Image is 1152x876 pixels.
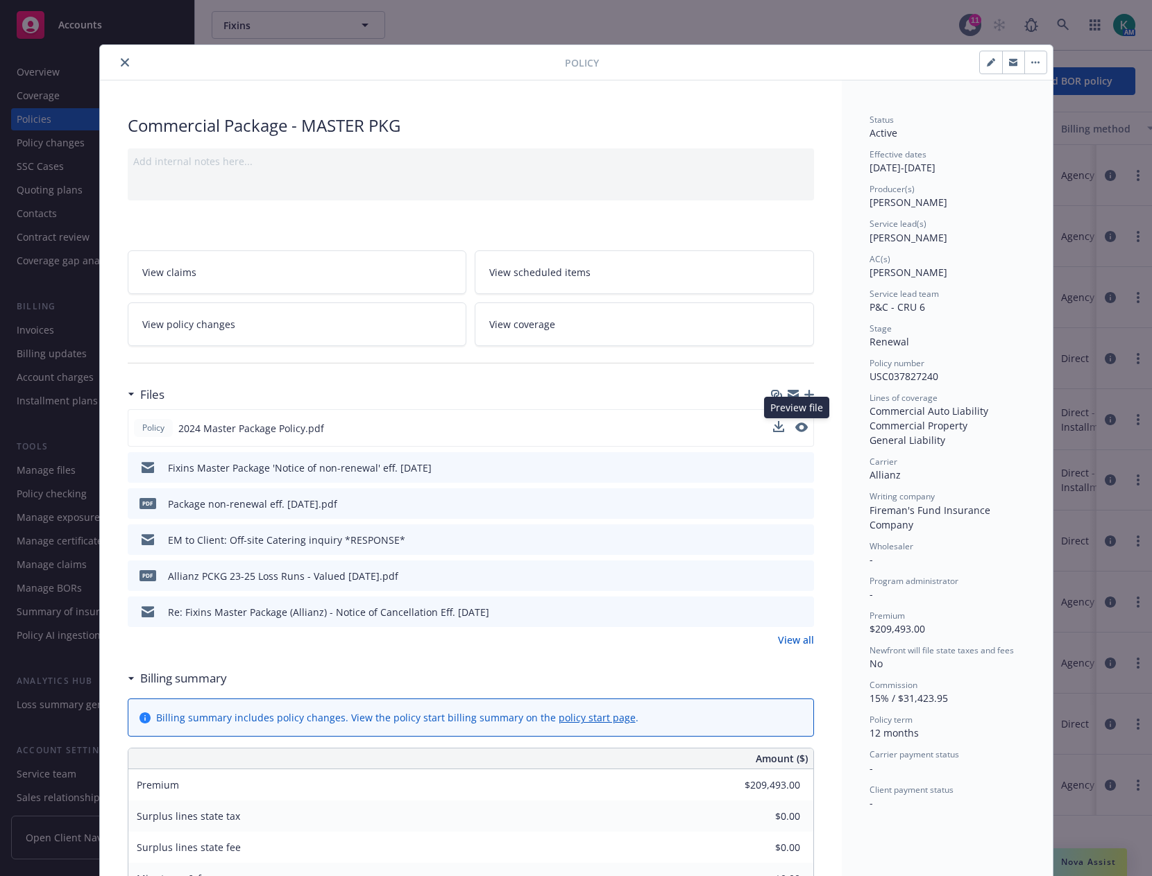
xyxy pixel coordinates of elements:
span: Active [870,126,897,139]
span: 12 months [870,726,919,739]
div: Allianz PCKG 23-25 Loss Runs - Valued [DATE].pdf [168,569,398,583]
button: download file [774,533,785,547]
button: download file [774,461,785,475]
span: AC(s) [870,253,890,265]
span: Premium [870,610,905,621]
span: 15% / $31,423.95 [870,692,948,705]
a: policy start page [559,711,636,724]
div: Commercial Auto Liability [870,404,1025,418]
span: Renewal [870,335,909,348]
span: Service lead(s) [870,218,926,230]
span: Wholesaler [870,540,913,552]
div: EM to Client: Off-site Catering inquiry *RESPONSE* [168,533,405,547]
span: pdf [139,570,156,581]
button: download file [774,497,785,511]
span: - [870,762,873,775]
div: Package non-renewal eff. [DATE].pdf [168,497,337,511]
span: Writing company [870,490,935,502]
span: - [870,587,873,601]
button: preview file [796,605,808,619]
span: Commission [870,679,917,691]
span: Policy [139,422,167,434]
a: View scheduled items [475,250,814,294]
a: View all [778,633,814,647]
span: - [870,796,873,809]
span: [PERSON_NAME] [870,231,947,244]
button: preview file [796,569,808,583]
div: Billing summary [128,669,227,687]
span: Client payment status [870,784,954,796]
div: [DATE] - [DATE] [870,148,1025,175]
span: Carrier [870,456,897,467]
div: Re: Fixins Master Package (Allianz) - Notice of Cancellation Eff. [DATE] [168,605,489,619]
h3: Billing summary [140,669,227,687]
span: Producer(s) [870,183,915,195]
span: Surplus lines state tax [137,809,240,823]
span: Status [870,114,894,126]
button: preview file [795,422,808,432]
button: preview file [796,461,808,475]
span: Lines of coverage [870,392,938,404]
div: Commercial Package - MASTER PKG [128,114,814,137]
span: [PERSON_NAME] [870,266,947,279]
span: Program administrator [870,575,958,587]
span: 2024 Master Package Policy.pdf [178,421,324,436]
button: download file [773,421,784,432]
input: 0.00 [718,806,808,827]
span: Amount ($) [756,751,808,766]
button: download file [774,569,785,583]
span: Newfront will file state taxes and fees [870,644,1014,656]
button: preview file [796,533,808,547]
div: Fixins Master Package 'Notice of non-renewal' eff. [DATE] [168,461,432,475]
div: General Liability [870,433,1025,447]
span: Fireman's Fund Insurance Company [870,504,993,531]
a: View coverage [475,302,814,346]
span: View claims [142,265,196,280]
span: P&C - CRU 6 [870,300,925,314]
span: Policy term [870,714,913,725]
span: Surplus lines state fee [137,841,241,854]
div: Commercial Property [870,418,1025,433]
span: USC037827240 [870,370,938,383]
button: preview file [796,497,808,511]
span: Effective dates [870,148,926,160]
button: download file [773,421,784,436]
a: View policy changes [128,302,467,346]
span: View scheduled items [489,265,591,280]
h3: Files [140,386,164,404]
input: 0.00 [718,775,808,796]
span: Policy number [870,357,924,369]
span: Stage [870,323,892,334]
span: View policy changes [142,317,235,332]
span: [PERSON_NAME] [870,196,947,209]
button: download file [774,605,785,619]
span: Allianz [870,468,901,481]
span: $209,493.00 [870,622,925,635]
span: Service lead team [870,288,939,300]
div: Add internal notes here... [133,154,808,169]
button: preview file [795,421,808,436]
div: Preview file [764,397,829,418]
input: 0.00 [718,837,808,858]
span: View coverage [489,317,555,332]
div: Billing summary includes policy changes. View the policy start billing summary on the . [156,710,638,725]
a: View claims [128,250,467,294]
span: - [870,553,873,566]
div: Files [128,386,164,404]
button: close [117,54,133,71]
span: Policy [565,55,599,70]
span: Carrier payment status [870,748,959,760]
span: No [870,657,883,670]
span: Premium [137,778,179,791]
span: pdf [139,498,156,508]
